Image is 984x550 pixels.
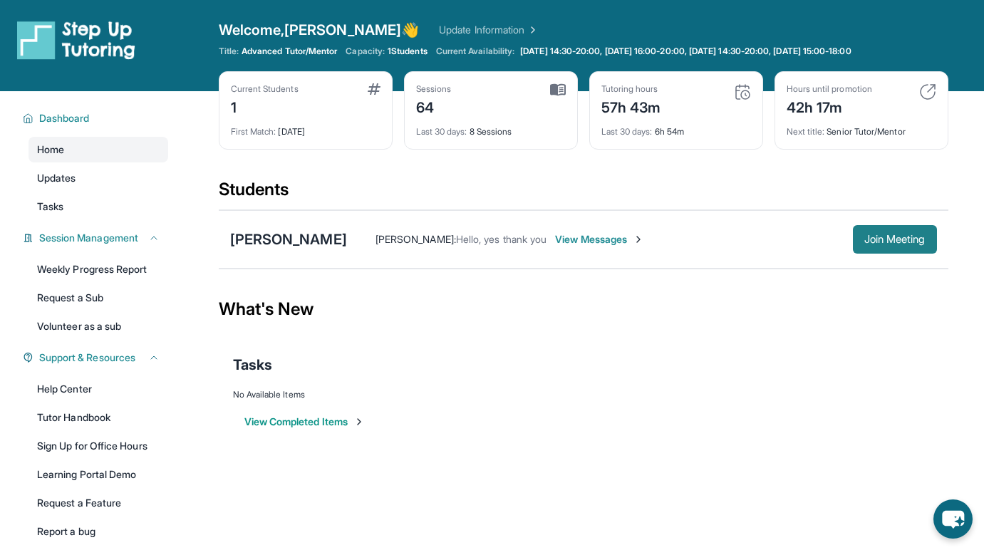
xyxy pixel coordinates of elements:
span: Capacity: [346,46,385,57]
div: Current Students [231,83,299,95]
span: Title: [219,46,239,57]
div: 57h 43m [601,95,661,118]
div: Tutoring hours [601,83,661,95]
div: 42h 17m [787,95,872,118]
a: Request a Sub [29,285,168,311]
span: Dashboard [39,111,90,125]
img: Chevron Right [524,23,539,37]
span: [DATE] 14:30-20:00, [DATE] 16:00-20:00, [DATE] 14:30-20:00, [DATE] 15:00-18:00 [520,46,851,57]
span: Session Management [39,231,138,245]
div: Sessions [416,83,452,95]
a: Tasks [29,194,168,219]
button: Dashboard [33,111,160,125]
span: Welcome, [PERSON_NAME] 👋 [219,20,420,40]
a: [DATE] 14:30-20:00, [DATE] 16:00-20:00, [DATE] 14:30-20:00, [DATE] 15:00-18:00 [517,46,854,57]
span: Updates [37,171,76,185]
div: 1 [231,95,299,118]
button: View Completed Items [244,415,365,429]
span: Last 30 days : [601,126,653,137]
div: Students [219,178,948,209]
button: Support & Resources [33,351,160,365]
img: Chevron-Right [633,234,644,245]
span: 1 Students [388,46,428,57]
a: Home [29,137,168,162]
span: Tasks [233,355,272,375]
a: Volunteer as a sub [29,313,168,339]
a: Request a Feature [29,490,168,516]
div: [DATE] [231,118,380,137]
span: Last 30 days : [416,126,467,137]
a: Updates [29,165,168,191]
div: 8 Sessions [416,118,566,137]
span: Hello, yes thank you [456,233,547,245]
a: Learning Portal Demo [29,462,168,487]
span: First Match : [231,126,276,137]
a: Weekly Progress Report [29,256,168,282]
div: No Available Items [233,389,934,400]
img: card [919,83,936,100]
div: Hours until promotion [787,83,872,95]
img: logo [17,20,135,60]
a: Help Center [29,376,168,402]
span: Current Availability: [436,46,514,57]
a: Report a bug [29,519,168,544]
div: What's New [219,278,948,341]
img: card [734,83,751,100]
a: Sign Up for Office Hours [29,433,168,459]
span: Advanced Tutor/Mentor [242,46,337,57]
div: Senior Tutor/Mentor [787,118,936,137]
span: [PERSON_NAME] : [376,233,456,245]
a: Update Information [439,23,539,37]
span: Next title : [787,126,825,137]
button: Join Meeting [853,225,937,254]
a: Tutor Handbook [29,405,168,430]
div: [PERSON_NAME] [230,229,347,249]
span: Home [37,142,64,157]
span: Tasks [37,199,63,214]
div: 6h 54m [601,118,751,137]
img: card [368,83,380,95]
button: Session Management [33,231,160,245]
div: 64 [416,95,452,118]
img: card [550,83,566,96]
span: Join Meeting [864,235,926,244]
button: chat-button [933,499,973,539]
span: Support & Resources [39,351,135,365]
span: View Messages [555,232,644,247]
